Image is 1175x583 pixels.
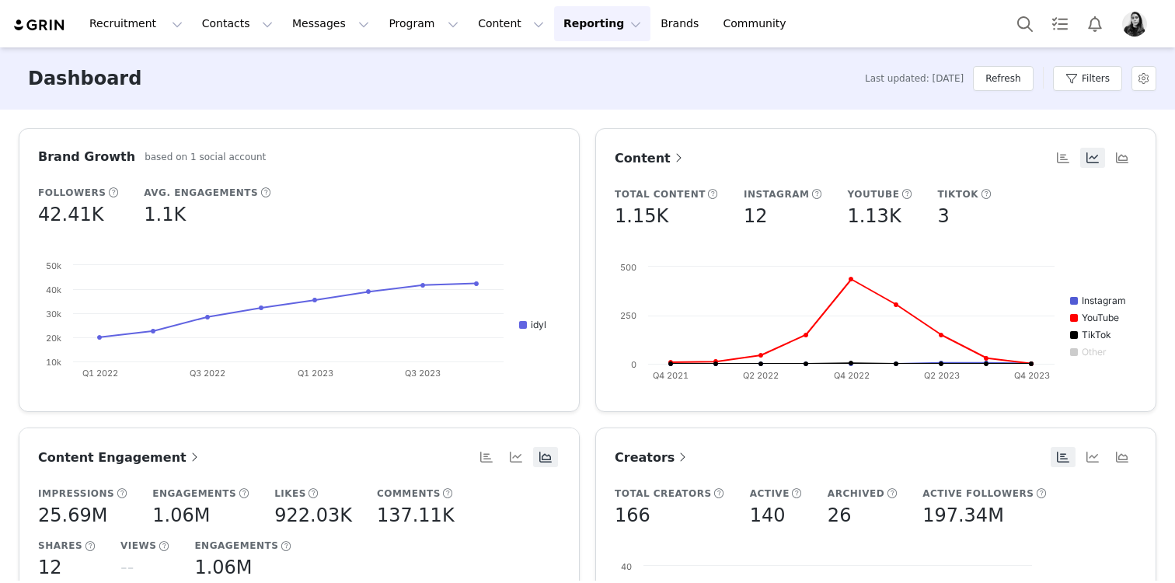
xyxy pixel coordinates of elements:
text: YouTube [1082,312,1119,323]
text: Q2 2022 [743,370,779,381]
text: 0 [631,359,636,370]
h5: Comments [377,487,441,501]
button: Content [469,6,553,41]
h3: Dashboard [28,65,141,93]
text: Q4 2023 [1014,370,1050,381]
text: 50k [46,260,61,271]
button: Refresh [973,66,1033,91]
h5: 1.06M [152,501,210,529]
h5: 197.34M [922,501,1004,529]
h5: 1.1K [144,201,186,229]
h5: 26 [828,501,852,529]
text: Instagram [1082,295,1126,306]
text: 250 [620,310,636,321]
a: Tasks [1043,6,1077,41]
h5: Engagements [194,539,278,553]
button: Filters [1053,66,1122,91]
button: Profile [1113,12,1163,37]
span: Content Engagement [38,450,202,465]
h5: TikTok [937,187,978,201]
button: Recruitment [80,6,192,41]
h5: Total Creators [615,487,712,501]
h5: Likes [274,487,306,501]
h5: 137.11K [377,501,455,529]
h5: 3 [937,202,949,230]
span: Content [615,151,686,166]
text: TikTok [1082,329,1111,340]
h5: Engagements [152,487,236,501]
h5: Total Content [615,187,706,201]
h5: Views [120,539,156,553]
h5: 12 [38,553,62,581]
button: Reporting [554,6,650,41]
h5: Active Followers [922,487,1034,501]
h5: 166 [615,501,650,529]
text: Q3 2023 [405,368,441,379]
h5: 42.41K [38,201,103,229]
a: Content [615,148,686,168]
h5: YouTube [847,187,899,201]
h5: 25.69M [38,501,107,529]
h5: -- [120,553,134,581]
button: Notifications [1078,6,1112,41]
h5: based on 1 social account [145,150,266,164]
h5: 1.06M [194,553,252,581]
img: 3988666f-b618-4335-b92d-0222703392cd.jpg [1122,12,1147,37]
a: Brands [651,6,713,41]
h5: 922.03K [274,501,352,529]
a: Creators [615,448,690,467]
text: 30k [46,309,61,319]
text: 40k [46,285,61,295]
h5: 1.13K [847,202,901,230]
a: Community [714,6,803,41]
h5: Instagram [744,187,810,201]
text: Q3 2022 [190,368,225,379]
span: Last updated: [DATE] [865,72,964,86]
text: Q1 2023 [298,368,333,379]
button: Messages [283,6,378,41]
text: Other [1082,346,1107,358]
h3: Brand Growth [38,148,135,166]
h5: Impressions [38,487,114,501]
h5: Avg. Engagements [144,186,258,200]
text: 10k [46,357,61,368]
text: Q4 2021 [653,370,689,381]
a: Content Engagement [38,448,202,467]
h5: 1.15K [615,202,668,230]
text: 20k [46,333,61,344]
text: Q1 2022 [82,368,118,379]
h5: 12 [744,202,768,230]
h5: 140 [750,501,786,529]
text: 500 [620,262,636,273]
button: Program [379,6,468,41]
img: grin logo [12,18,67,33]
text: idyl [531,319,546,330]
button: Search [1008,6,1042,41]
text: Q4 2022 [834,370,870,381]
h5: Followers [38,186,106,200]
button: Contacts [193,6,282,41]
h5: Shares [38,539,82,553]
text: Q2 2023 [924,370,960,381]
h5: Archived [828,487,884,501]
span: Creators [615,450,690,465]
h5: Active [750,487,790,501]
text: 40 [621,561,632,572]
